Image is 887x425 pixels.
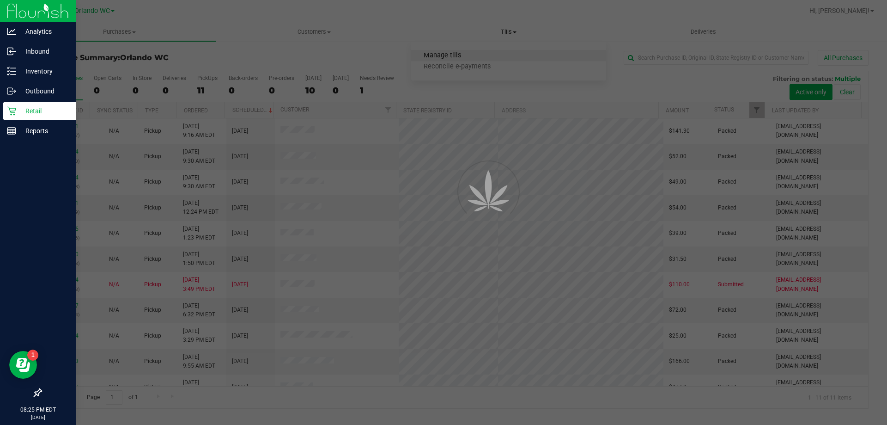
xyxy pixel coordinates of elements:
[16,86,72,97] p: Outbound
[7,47,16,56] inline-svg: Inbound
[7,106,16,116] inline-svg: Retail
[16,26,72,37] p: Analytics
[7,27,16,36] inline-svg: Analytics
[4,414,72,421] p: [DATE]
[16,66,72,77] p: Inventory
[9,351,37,379] iframe: Resource center
[16,105,72,117] p: Retail
[7,67,16,76] inline-svg: Inventory
[27,350,38,361] iframe: Resource center unread badge
[16,125,72,136] p: Reports
[16,46,72,57] p: Inbound
[7,86,16,96] inline-svg: Outbound
[7,126,16,136] inline-svg: Reports
[4,406,72,414] p: 08:25 PM EDT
